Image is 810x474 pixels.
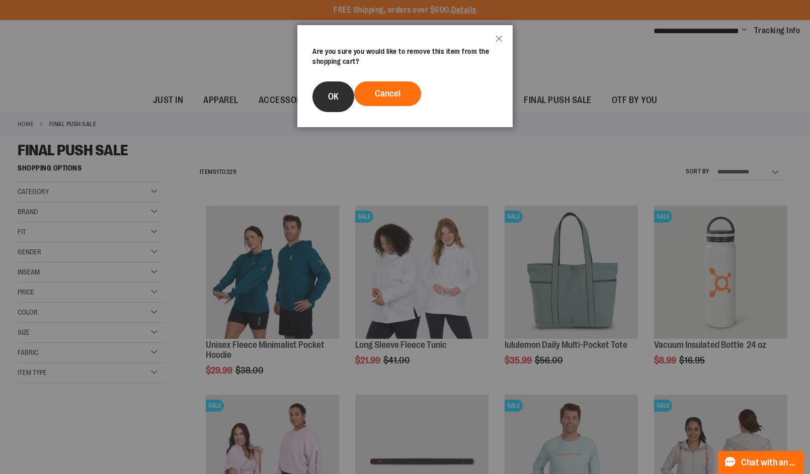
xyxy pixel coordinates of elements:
[741,458,798,467] span: Chat with an Expert
[375,88,400,99] span: Cancel
[312,46,498,66] div: Are you sure you would like to remove this item from the shopping cart?
[718,451,804,474] button: Chat with an Expert
[312,81,354,112] button: OK
[354,81,421,106] button: Cancel
[328,91,339,102] span: OK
